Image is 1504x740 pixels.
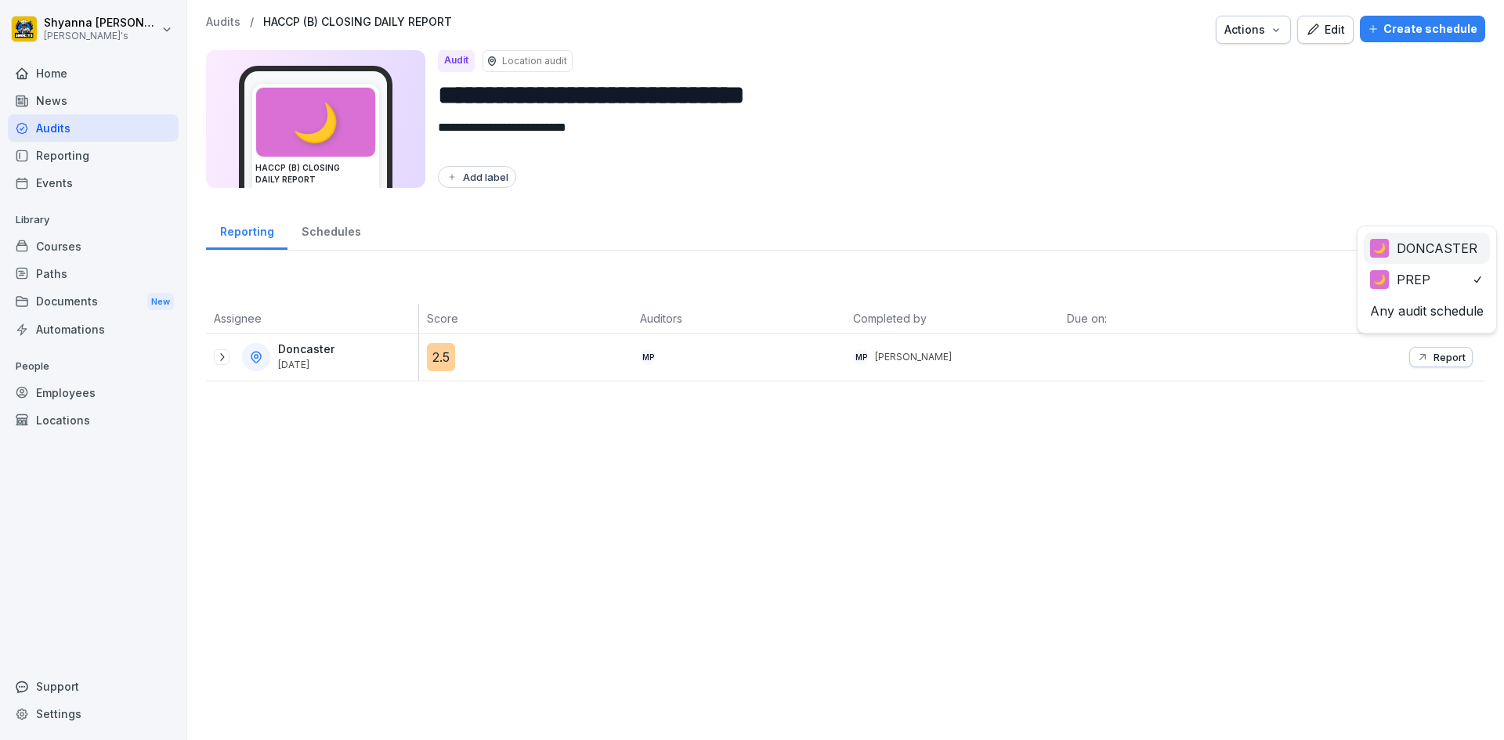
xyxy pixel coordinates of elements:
div: PREP [1370,270,1430,289]
div: 🌙 [1370,239,1389,258]
div: Edit [1306,21,1345,38]
div: Actions [1224,21,1282,38]
div: Create schedule [1368,20,1477,38]
p: Report [1433,351,1466,363]
div: DONCASTER [1370,239,1477,258]
div: 🌙 [1370,270,1389,289]
span: Any audit schedule [1370,301,1484,320]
